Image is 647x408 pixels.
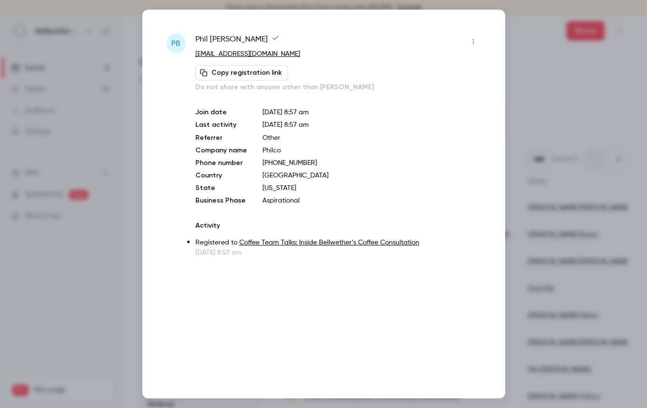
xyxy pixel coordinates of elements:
p: Other [262,133,481,143]
p: Company name [195,146,247,155]
span: PB [171,38,180,49]
p: Activity [195,221,481,231]
p: Registered to [195,238,481,248]
p: Phone number [195,158,247,168]
p: [PHONE_NUMBER] [262,158,481,168]
p: State [195,183,247,193]
p: Business Phase [195,196,247,205]
p: Aspirational [262,196,481,205]
a: Coffee Team Talks: Inside Bellwether’s Coffee Consultation [239,239,419,246]
p: Join date [195,108,247,117]
span: Phil [PERSON_NAME] [195,34,279,49]
p: [US_STATE] [262,183,481,193]
a: [EMAIL_ADDRESS][DOMAIN_NAME] [195,51,300,57]
p: Country [195,171,247,180]
span: [DATE] 8:57 am [262,122,309,128]
p: Referrer [195,133,247,143]
button: Copy registration link [195,65,288,81]
p: Last activity [195,120,247,130]
p: [DATE] 8:57 am [262,108,481,117]
p: [GEOGRAPHIC_DATA] [262,171,481,180]
p: Do not share with anyone other than [PERSON_NAME] [195,82,481,92]
p: [DATE] 8:57 am [195,248,481,258]
p: Philco [262,146,481,155]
